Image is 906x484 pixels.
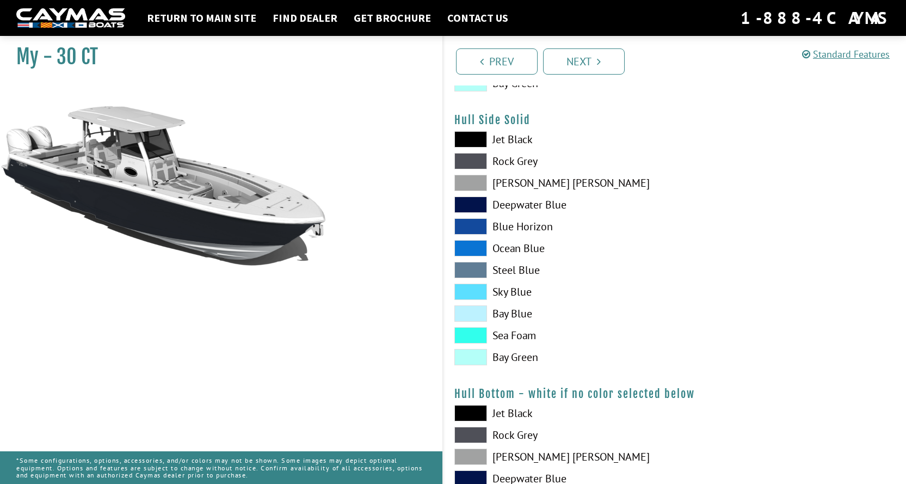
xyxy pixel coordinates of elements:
[454,175,664,191] label: [PERSON_NAME] [PERSON_NAME]
[543,48,625,75] a: Next
[16,45,415,69] h1: My - 30 CT
[454,405,664,421] label: Jet Black
[454,153,664,169] label: Rock Grey
[16,8,125,28] img: white-logo-c9c8dbefe5ff5ceceb0f0178aa75bf4bb51f6bca0971e226c86eb53dfe498488.png
[454,240,664,256] label: Ocean Blue
[442,11,514,25] a: Contact Us
[267,11,343,25] a: Find Dealer
[454,449,664,465] label: [PERSON_NAME] [PERSON_NAME]
[456,48,538,75] a: Prev
[454,327,664,344] label: Sea Foam
[454,113,896,127] h4: Hull Side Solid
[454,387,896,401] h4: Hull Bottom - white if no color selected below
[141,11,262,25] a: Return to main site
[454,262,664,278] label: Steel Blue
[16,451,426,484] p: *Some configurations, options, accessories, and/or colors may not be shown. Some images may depic...
[454,284,664,300] label: Sky Blue
[741,6,890,30] div: 1-888-4CAYMAS
[454,131,664,148] label: Jet Black
[348,11,436,25] a: Get Brochure
[454,349,664,365] label: Bay Green
[454,197,664,213] label: Deepwater Blue
[454,305,664,322] label: Bay Blue
[454,427,664,443] label: Rock Grey
[802,48,890,60] a: Standard Features
[454,218,664,235] label: Blue Horizon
